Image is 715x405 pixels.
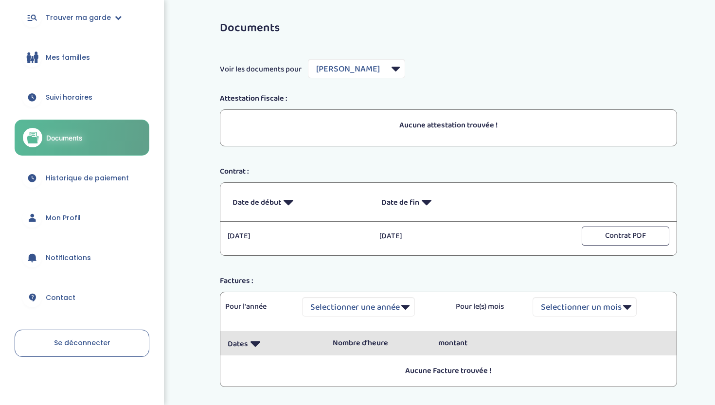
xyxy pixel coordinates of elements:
[379,230,517,242] p: [DATE]
[15,120,149,156] a: Documents
[54,338,110,348] span: Se déconnecter
[213,93,684,105] div: Attestation fiscale :
[220,22,677,35] h3: Documents
[15,240,149,275] a: Notifications
[582,227,669,246] button: Contrat PDF
[46,53,90,63] span: Mes familles
[213,275,684,287] div: Factures :
[46,293,75,303] span: Contact
[15,80,149,115] a: Suivi horaires
[232,190,367,214] p: Date de début
[46,133,83,143] span: Documents
[381,190,516,214] p: Date de fin
[225,301,287,313] p: Pour l'année
[228,230,365,242] p: [DATE]
[15,40,149,75] a: Mes familles
[456,301,518,313] p: Pour le(s) mois
[15,160,149,195] a: Historique de paiement
[438,337,529,349] p: montant
[46,253,91,263] span: Notifications
[15,280,149,315] a: Contact
[15,330,149,357] a: Se déconnecter
[46,173,129,183] span: Historique de paiement
[333,337,424,349] p: Nombre d’heure
[582,230,669,241] a: Contrat PDF
[46,13,111,23] span: Trouver ma garde
[228,365,669,377] p: Aucune Facture trouvée !
[228,332,319,355] p: Dates
[213,166,684,177] div: Contrat :
[46,92,92,103] span: Suivi horaires
[46,213,81,223] span: Mon Profil
[15,200,149,235] a: Mon Profil
[232,120,664,131] p: Aucune attestation trouvée !
[220,64,302,75] span: Voir les documents pour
